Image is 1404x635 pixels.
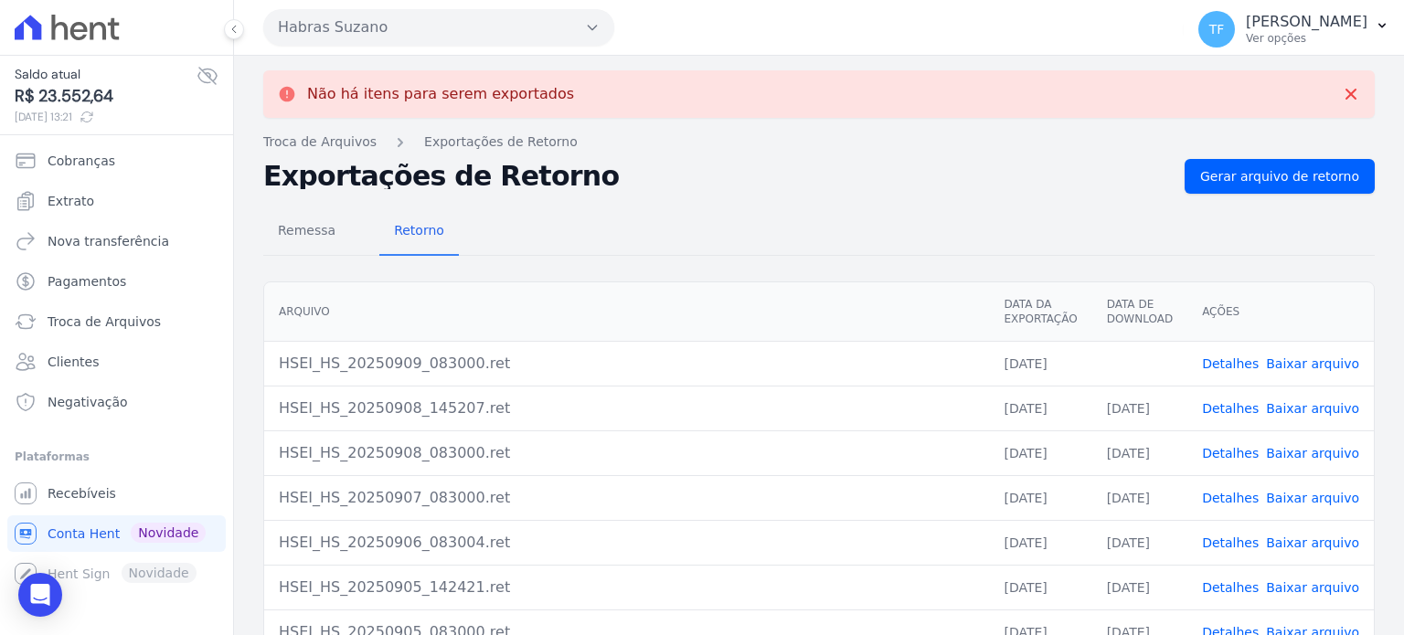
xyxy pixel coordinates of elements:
a: Detalhes [1202,535,1259,550]
a: Baixar arquivo [1266,580,1359,595]
a: Retorno [379,208,459,256]
td: [DATE] [1092,430,1187,475]
td: [DATE] [1092,565,1187,609]
a: Negativação [7,384,226,420]
span: Remessa [267,212,346,249]
span: [DATE] 13:21 [15,109,197,125]
a: Troca de Arquivos [263,132,377,152]
span: Pagamentos [48,272,126,291]
td: [DATE] [989,565,1091,609]
th: Data da Exportação [989,282,1091,342]
a: Troca de Arquivos [7,303,226,340]
div: Open Intercom Messenger [18,573,62,617]
a: Baixar arquivo [1266,491,1359,505]
td: [DATE] [1092,475,1187,520]
a: Gerar arquivo de retorno [1185,159,1375,194]
a: Nova transferência [7,223,226,259]
span: Negativação [48,393,128,411]
a: Clientes [7,344,226,380]
a: Detalhes [1202,580,1259,595]
td: [DATE] [989,341,1091,386]
span: Extrato [48,192,94,210]
p: [PERSON_NAME] [1246,13,1367,31]
a: Baixar arquivo [1266,356,1359,371]
a: Detalhes [1202,446,1259,460]
nav: Breadcrumb [263,132,1375,152]
a: Recebíveis [7,475,226,512]
div: HSEI_HS_20250909_083000.ret [279,353,974,375]
th: Arquivo [264,282,989,342]
a: Remessa [263,208,350,256]
div: HSEI_HS_20250908_083000.ret [279,442,974,464]
th: Ações [1187,282,1374,342]
a: Baixar arquivo [1266,535,1359,550]
span: Recebíveis [48,484,116,503]
span: Retorno [383,212,455,249]
span: Nova transferência [48,232,169,250]
a: Detalhes [1202,401,1259,416]
td: [DATE] [1092,386,1187,430]
td: [DATE] [989,520,1091,565]
a: Baixar arquivo [1266,446,1359,460]
a: Baixar arquivo [1266,401,1359,416]
a: Pagamentos [7,263,226,300]
a: Extrato [7,183,226,219]
div: HSEI_HS_20250905_142421.ret [279,577,974,598]
a: Detalhes [1202,356,1259,371]
h2: Exportações de Retorno [263,164,1170,189]
span: Conta Hent [48,524,120,543]
td: [DATE] [989,386,1091,430]
button: Habras Suzano [263,9,614,46]
span: Troca de Arquivos [48,312,161,331]
a: Cobranças [7,143,226,179]
a: Exportações de Retorno [424,132,578,152]
p: Ver opções [1246,31,1367,46]
span: TF [1209,23,1225,36]
span: Saldo atual [15,65,197,84]
div: HSEI_HS_20250906_083004.ret [279,532,974,554]
p: Não há itens para serem exportados [307,85,574,103]
span: Gerar arquivo de retorno [1200,167,1359,185]
a: Conta Hent Novidade [7,515,226,552]
nav: Sidebar [15,143,218,592]
a: Detalhes [1202,491,1259,505]
span: Cobranças [48,152,115,170]
button: TF [PERSON_NAME] Ver opções [1184,4,1404,55]
td: [DATE] [989,430,1091,475]
th: Data de Download [1092,282,1187,342]
div: HSEI_HS_20250908_145207.ret [279,397,974,419]
span: Novidade [131,523,206,543]
span: Clientes [48,353,99,371]
span: R$ 23.552,64 [15,84,197,109]
div: HSEI_HS_20250907_083000.ret [279,487,974,509]
td: [DATE] [989,475,1091,520]
div: Plataformas [15,446,218,468]
td: [DATE] [1092,520,1187,565]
